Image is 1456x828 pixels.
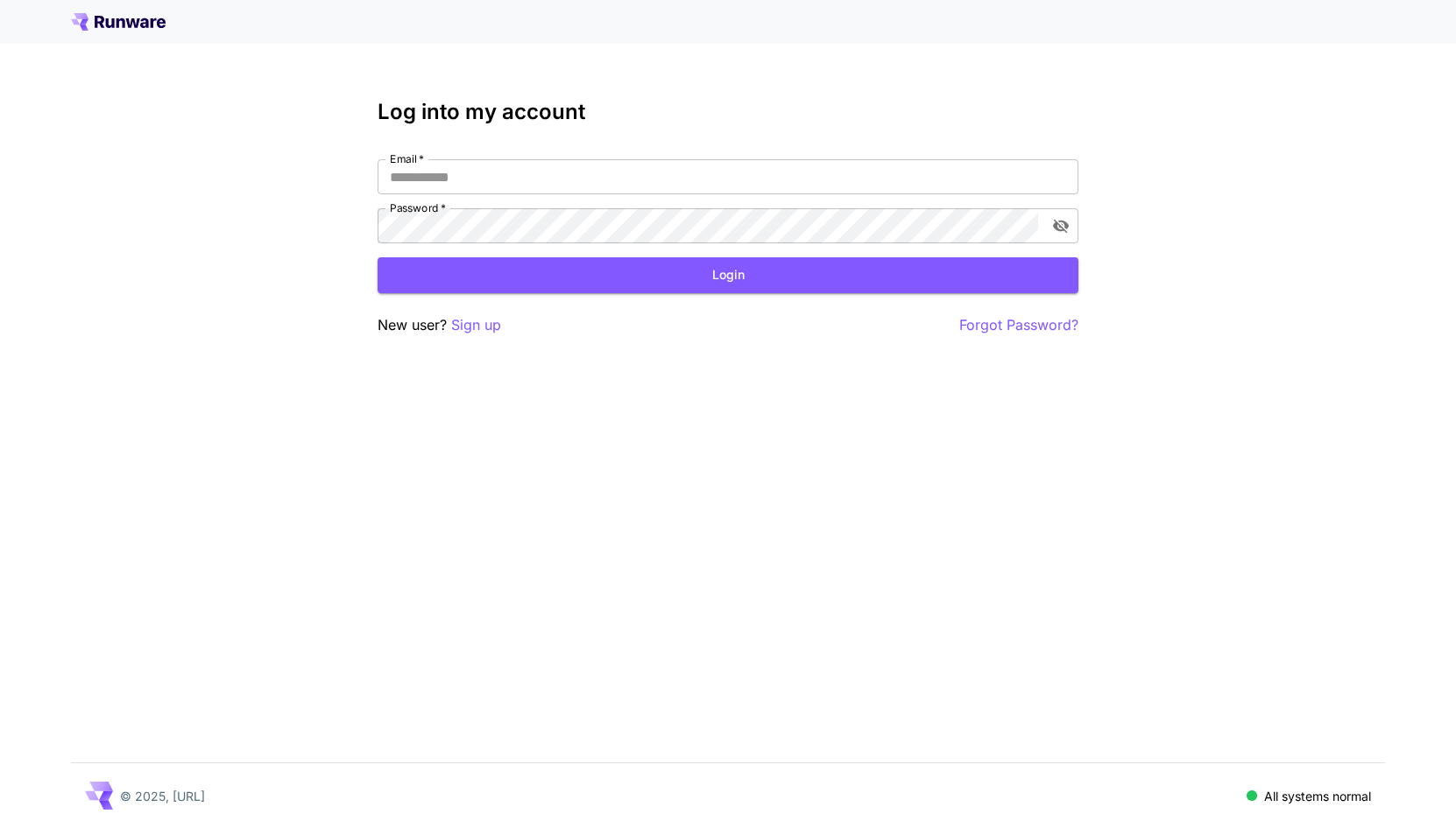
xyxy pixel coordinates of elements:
p: © 2025, [URL] [120,787,205,805]
button: Sign up [451,314,501,336]
h3: Log into my account [378,100,1078,124]
label: Password [390,200,446,215]
button: Login [378,257,1078,293]
p: All systems normal [1264,787,1371,805]
label: Email [390,151,424,166]
p: New user? [378,314,501,336]
button: Forgot Password? [959,314,1078,336]
button: toggle password visibility [1045,210,1077,242]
